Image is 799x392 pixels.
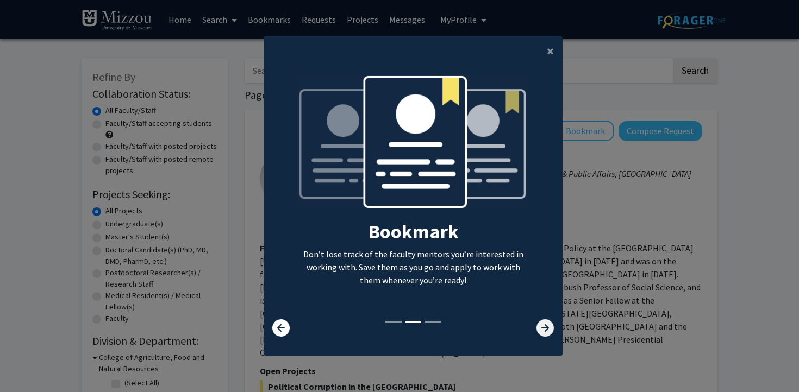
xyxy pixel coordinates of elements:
p: Don’t lose track of the faculty mentors you’re interested in working with. Save them as you go an... [297,248,529,287]
span: × [547,42,554,59]
iframe: Chat [8,343,46,384]
img: bookmark [297,75,529,220]
button: Close [538,36,563,66]
h2: Bookmark [297,220,529,243]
